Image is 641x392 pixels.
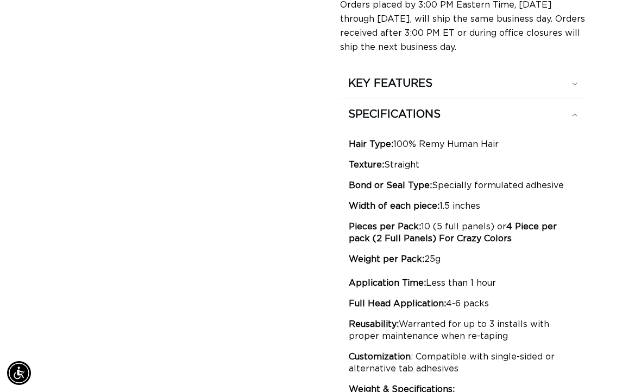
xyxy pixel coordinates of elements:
[349,255,424,264] strong: Weight per Pack:
[349,352,411,361] strong: Customization
[349,299,446,308] strong: Full Head Application:
[349,202,439,210] strong: Width of each piece:
[349,222,421,231] strong: Pieces per Pack:
[349,181,432,190] strong: Bond or Seal Type:
[7,361,31,385] div: Accessibility Menu
[349,179,577,191] p: Specially formulated adhesive
[349,351,577,375] p: : Compatible with single-sided or alternative tab adhesives
[349,159,577,171] p: Straight
[340,1,585,52] span: Orders placed by 3:00 PM Eastern Time, [DATE] through [DATE], will ship the same business day. Or...
[349,138,577,150] p: 100% Remy Human Hair
[349,318,577,342] p: Warranted for up to 3 installs with proper maintenance when re-taping
[587,340,641,392] iframe: Chat Widget
[349,160,384,169] strong: Texture:
[348,76,432,91] h2: KEY FEATURES
[349,140,393,149] strong: Hair Type:
[348,107,441,121] h2: SPECIFICATIONS
[349,253,577,289] p: 25g Less than 1 hour
[340,68,586,99] summary: KEY FEATURES
[340,99,586,130] summary: SPECIFICATIONS
[349,320,399,329] strong: Reusability:
[349,200,577,212] p: 1.5 inches
[349,279,426,287] strong: Application Time:
[349,298,577,310] p: 4-6 packs
[349,221,577,245] p: 10 (5 full panels) or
